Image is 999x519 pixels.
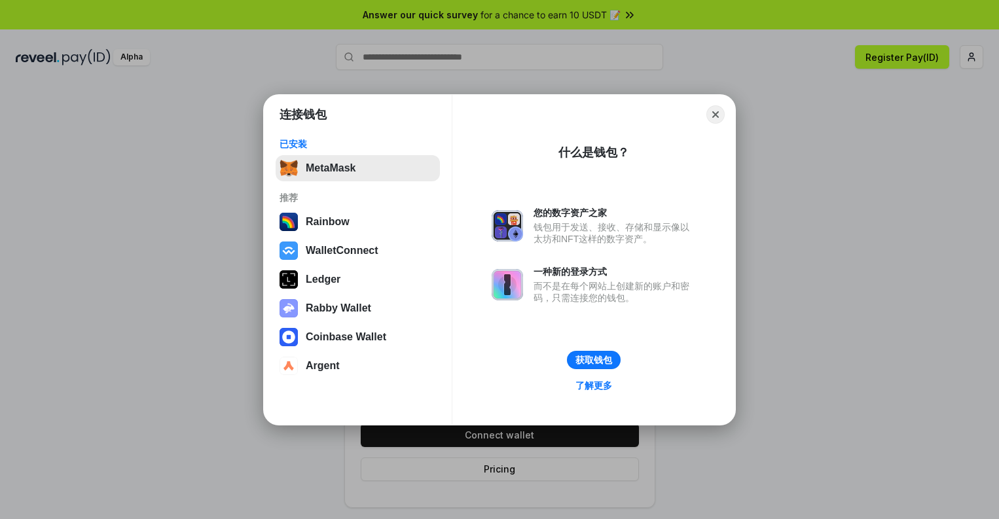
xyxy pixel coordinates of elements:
img: svg+xml,%3Csvg%20width%3D%2228%22%20height%3D%2228%22%20viewBox%3D%220%200%2028%2028%22%20fill%3D... [280,242,298,260]
div: 了解更多 [575,380,612,391]
div: Ledger [306,274,340,285]
h1: 连接钱包 [280,107,327,122]
div: 什么是钱包？ [558,145,629,160]
button: Argent [276,353,440,379]
div: 钱包用于发送、接收、存储和显示像以太坊和NFT这样的数字资产。 [534,221,696,245]
button: Close [706,105,725,124]
button: Coinbase Wallet [276,324,440,350]
img: svg+xml,%3Csvg%20xmlns%3D%22http%3A%2F%2Fwww.w3.org%2F2000%2Fsvg%22%20fill%3D%22none%22%20viewBox... [492,210,523,242]
div: Rabby Wallet [306,302,371,314]
div: Rainbow [306,216,350,228]
div: 已安装 [280,138,436,150]
div: 推荐 [280,192,436,204]
button: WalletConnect [276,238,440,264]
div: 获取钱包 [575,354,612,366]
div: Coinbase Wallet [306,331,386,343]
button: Rabby Wallet [276,295,440,321]
button: Rainbow [276,209,440,235]
img: svg+xml,%3Csvg%20xmlns%3D%22http%3A%2F%2Fwww.w3.org%2F2000%2Fsvg%22%20fill%3D%22none%22%20viewBox... [280,299,298,317]
img: svg+xml,%3Csvg%20width%3D%22120%22%20height%3D%22120%22%20viewBox%3D%220%200%20120%20120%22%20fil... [280,213,298,231]
div: 一种新的登录方式 [534,266,696,277]
img: svg+xml,%3Csvg%20xmlns%3D%22http%3A%2F%2Fwww.w3.org%2F2000%2Fsvg%22%20width%3D%2228%22%20height%3... [280,270,298,289]
button: 获取钱包 [567,351,621,369]
div: 您的数字资产之家 [534,207,696,219]
img: svg+xml,%3Csvg%20width%3D%2228%22%20height%3D%2228%22%20viewBox%3D%220%200%2028%2028%22%20fill%3D... [280,328,298,346]
img: svg+xml,%3Csvg%20width%3D%2228%22%20height%3D%2228%22%20viewBox%3D%220%200%2028%2028%22%20fill%3D... [280,357,298,375]
div: 而不是在每个网站上创建新的账户和密码，只需连接您的钱包。 [534,280,696,304]
img: svg+xml,%3Csvg%20fill%3D%22none%22%20height%3D%2233%22%20viewBox%3D%220%200%2035%2033%22%20width%... [280,159,298,177]
a: 了解更多 [568,377,620,394]
div: Argent [306,360,340,372]
div: WalletConnect [306,245,378,257]
img: svg+xml,%3Csvg%20xmlns%3D%22http%3A%2F%2Fwww.w3.org%2F2000%2Fsvg%22%20fill%3D%22none%22%20viewBox... [492,269,523,300]
div: MetaMask [306,162,355,174]
button: MetaMask [276,155,440,181]
button: Ledger [276,266,440,293]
